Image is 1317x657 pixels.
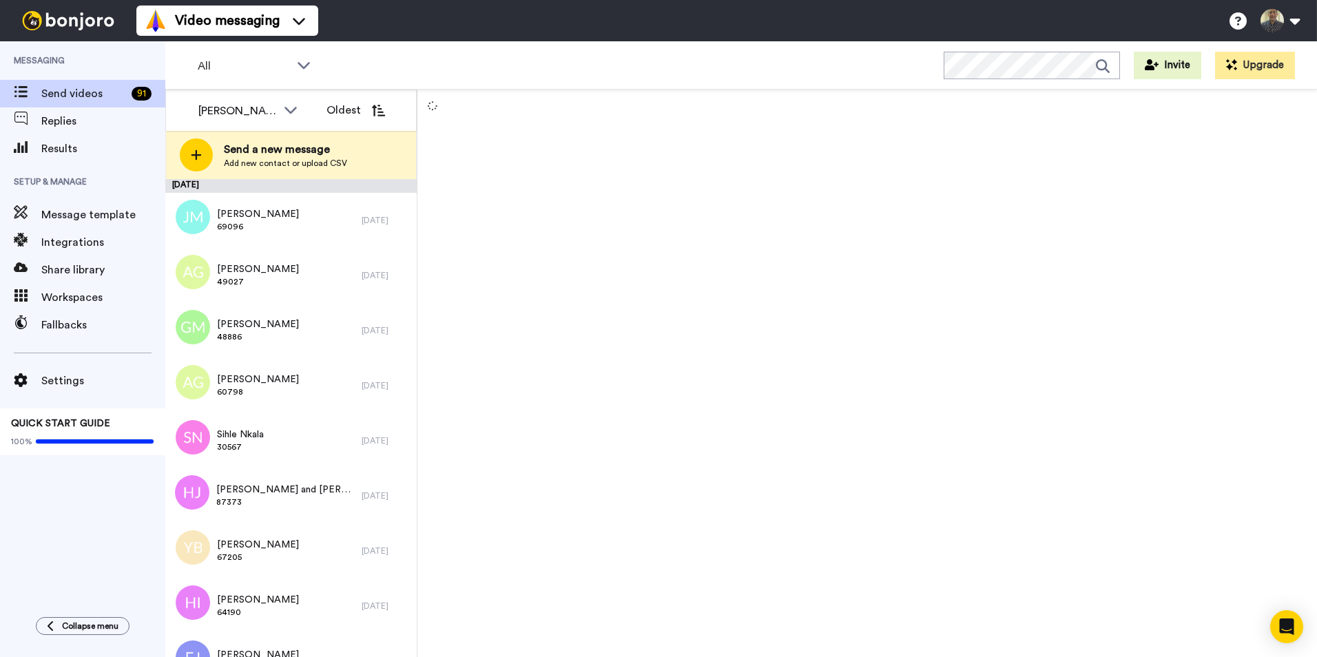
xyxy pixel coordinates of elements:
[198,103,277,119] div: [PERSON_NAME]
[41,289,165,306] span: Workspaces
[41,113,165,129] span: Replies
[176,255,210,289] img: ag.png
[316,96,395,124] button: Oldest
[217,373,299,386] span: [PERSON_NAME]
[362,601,410,612] div: [DATE]
[216,497,355,508] span: 87373
[217,607,299,618] span: 64190
[41,234,165,251] span: Integrations
[217,552,299,563] span: 67205
[176,530,210,565] img: yb.png
[17,11,120,30] img: bj-logo-header-white.svg
[217,317,299,331] span: [PERSON_NAME]
[176,200,210,234] img: jm.png
[41,317,165,333] span: Fallbacks
[175,11,280,30] span: Video messaging
[62,620,118,632] span: Collapse menu
[176,310,210,344] img: gm.png
[176,420,210,455] img: sn.png
[217,593,299,607] span: [PERSON_NAME]
[1215,52,1295,79] button: Upgrade
[217,538,299,552] span: [PERSON_NAME]
[362,545,410,556] div: [DATE]
[1270,610,1303,643] div: Open Intercom Messenger
[362,380,410,391] div: [DATE]
[217,207,299,221] span: [PERSON_NAME]
[41,140,165,157] span: Results
[217,262,299,276] span: [PERSON_NAME]
[176,365,210,399] img: ag.png
[217,428,264,441] span: Sihle Nkala
[145,10,167,32] img: vm-color.svg
[41,373,165,389] span: Settings
[217,386,299,397] span: 60798
[217,441,264,452] span: 30567
[217,221,299,232] span: 69096
[217,276,299,287] span: 49027
[11,419,110,428] span: QUICK START GUIDE
[132,87,152,101] div: 91
[362,215,410,226] div: [DATE]
[362,325,410,336] div: [DATE]
[362,435,410,446] div: [DATE]
[175,475,209,510] img: hj.png
[1134,52,1201,79] button: Invite
[224,158,347,169] span: Add new contact or upload CSV
[217,331,299,342] span: 48886
[41,262,165,278] span: Share library
[176,585,210,620] img: hi.png
[165,179,417,193] div: [DATE]
[362,270,410,281] div: [DATE]
[36,617,129,635] button: Collapse menu
[362,490,410,501] div: [DATE]
[41,85,126,102] span: Send videos
[198,58,290,74] span: All
[41,207,165,223] span: Message template
[11,436,32,447] span: 100%
[224,141,347,158] span: Send a new message
[216,483,355,497] span: [PERSON_NAME] and [PERSON_NAME]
